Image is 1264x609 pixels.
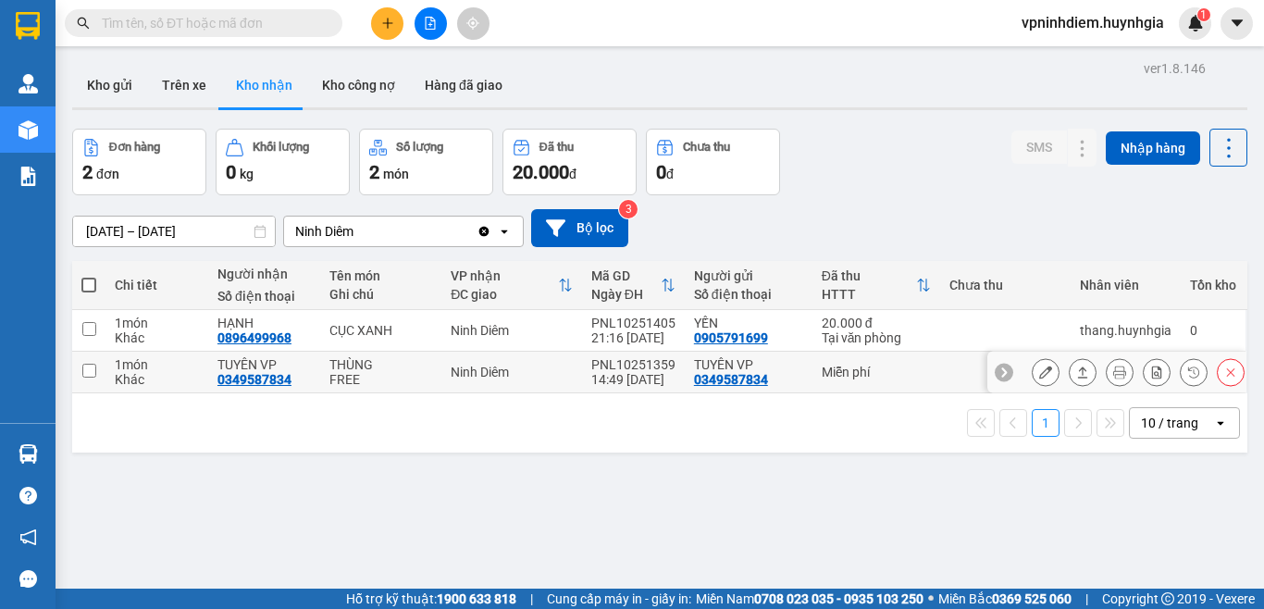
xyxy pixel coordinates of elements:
span: Hỗ trợ kỹ thuật: [346,589,516,609]
div: PNL10251405 [591,316,675,330]
div: ver 1.8.146 [1144,58,1206,79]
button: aim [457,7,489,40]
img: warehouse-icon [19,120,38,140]
div: Ninh Diêm [295,222,353,241]
span: aim [466,17,479,30]
span: 0 [656,161,666,183]
div: Nhân viên [1080,278,1171,292]
div: Ghi chú [329,287,432,302]
div: Người nhận [217,267,311,281]
span: search [77,17,90,30]
input: Tìm tên, số ĐT hoặc mã đơn [102,13,320,33]
div: YẾN [694,316,803,330]
span: caret-down [1229,15,1245,31]
div: Số điện thoại [217,289,311,304]
div: 0 [1190,323,1236,338]
div: 0896499968 [217,330,291,345]
span: | [1085,589,1088,609]
span: vpninhdiem.huynhgia [1007,11,1179,34]
img: logo-vxr [16,12,40,40]
div: THÙNG [329,357,432,372]
span: đ [666,167,674,181]
span: message [19,570,37,588]
div: Ngày ĐH [591,287,661,302]
div: Sửa đơn hàng [1032,358,1060,386]
div: Ninh Diêm [451,323,573,338]
strong: 0369 525 060 [992,591,1072,606]
button: SMS [1011,130,1067,164]
div: Tại văn phòng [822,330,931,345]
div: Đơn hàng [109,141,160,154]
div: Chưa thu [949,278,1061,292]
span: Miền Bắc [938,589,1072,609]
button: Bộ lọc [531,209,628,247]
div: ĐC giao [451,287,558,302]
div: Người gửi [694,268,803,283]
svg: open [497,224,512,239]
span: đơn [96,167,119,181]
input: Select a date range. [73,217,275,246]
div: PNL10251359 [591,357,675,372]
div: Khối lượng [253,141,309,154]
div: 20.000 đ [822,316,931,330]
div: Đã thu [539,141,574,154]
div: Tên món [329,268,432,283]
div: Số điện thoại [694,287,803,302]
div: HẠNH [217,316,311,330]
button: plus [371,7,403,40]
button: Nhập hàng [1106,131,1200,165]
button: Đơn hàng2đơn [72,129,206,195]
span: file-add [424,17,437,30]
sup: 1 [1197,8,1210,21]
img: solution-icon [19,167,38,186]
button: Trên xe [147,63,221,107]
button: caret-down [1221,7,1253,40]
div: thang.huynhgia [1080,323,1171,338]
th: Toggle SortBy [582,261,685,310]
svg: Clear value [477,224,491,239]
button: Kho công nợ [307,63,410,107]
span: 20.000 [513,161,569,183]
span: Cung cấp máy in - giấy in: [547,589,691,609]
button: Số lượng2món [359,129,493,195]
span: question-circle [19,487,37,504]
span: Miền Nam [696,589,923,609]
div: Chưa thu [683,141,730,154]
div: TUYÊN VP [694,357,803,372]
span: notification [19,528,37,546]
th: Toggle SortBy [812,261,940,310]
input: Selected Ninh Diêm. [355,222,357,241]
div: VP nhận [451,268,558,283]
div: 0349587834 [217,372,291,387]
span: copyright [1161,592,1174,605]
div: 0905791699 [694,330,768,345]
div: Mã GD [591,268,661,283]
span: 0 [226,161,236,183]
div: 0349587834 [694,372,768,387]
svg: open [1213,416,1228,430]
button: Kho nhận [221,63,307,107]
span: món [383,167,409,181]
span: plus [381,17,394,30]
sup: 3 [619,200,638,218]
span: 2 [82,161,93,183]
div: Tồn kho [1190,278,1236,292]
button: 1 [1032,409,1060,437]
div: Khác [115,330,199,345]
img: icon-new-feature [1187,15,1204,31]
img: warehouse-icon [19,444,38,464]
div: 14:49 [DATE] [591,372,675,387]
div: 1 món [115,357,199,372]
span: ⚪️ [928,595,934,603]
button: file-add [415,7,447,40]
div: 1 món [115,316,199,330]
strong: 0708 023 035 - 0935 103 250 [754,591,923,606]
div: FREE [329,372,432,387]
th: Toggle SortBy [441,261,582,310]
div: Chi tiết [115,278,199,292]
button: Khối lượng0kg [216,129,350,195]
div: CỤC XANH [329,323,432,338]
button: Hàng đã giao [410,63,517,107]
div: Số lượng [396,141,443,154]
div: Ninh Diêm [451,365,573,379]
